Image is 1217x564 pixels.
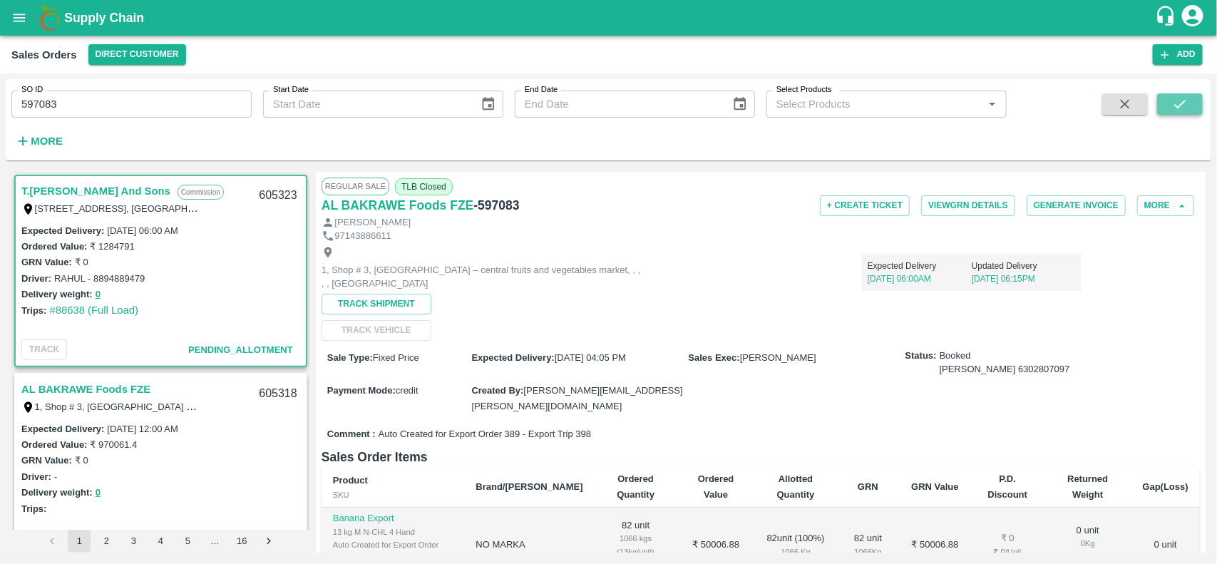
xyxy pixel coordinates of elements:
div: ₹ 0 [982,532,1033,545]
label: Sales Exec : [689,352,740,363]
div: 82 unit [848,532,888,558]
b: P.D. Discount [988,473,1028,500]
label: Ordered Value: [21,241,87,252]
label: Ordered Value: [21,439,87,450]
label: [DATE] 06:00 AM [107,225,178,236]
p: Commission [178,185,224,200]
label: SO ID [21,84,43,96]
label: Select Products [776,84,832,96]
label: Expected Delivery : [21,225,104,236]
div: 605318 [250,377,305,411]
label: Delivery weight: [21,487,93,498]
label: Start Date [273,84,309,96]
b: Ordered Value [698,473,734,500]
a: AL BAKRAWE Foods FZE [322,195,474,215]
label: Created By : [471,385,523,396]
input: Enter SO ID [11,91,252,118]
div: ₹ 0 / Unit [982,545,1033,558]
b: Supply Chain [64,11,144,25]
a: #88638 (Full Load) [49,304,138,316]
button: Open [983,95,1002,113]
label: ₹ 0 [75,257,88,267]
label: Driver: [21,273,51,284]
button: More [11,129,66,153]
label: Sale Type : [327,352,373,363]
button: Go to page 5 [176,530,199,553]
label: RAHUL - 8894889479 [54,273,145,284]
span: Auto Created for Export Order 389 - Export Trip 398 [379,428,591,441]
label: GRN Value: [21,257,72,267]
div: 13 kg M N-CHL 4 Hand [333,525,453,538]
label: Status: [905,349,937,363]
label: End Date [525,84,558,96]
p: 1, Shop # 3, [GEOGRAPHIC_DATA] – central fruits and vegetables market, , , , , [GEOGRAPHIC_DATA] [322,264,642,290]
label: ₹ 970061.4 [90,439,137,450]
label: Trips: [21,503,46,514]
button: Generate Invoice [1027,195,1126,216]
img: logo [36,4,64,32]
span: Fixed Price [373,352,419,363]
a: Supply Chain [64,8,1155,28]
b: GRN Value [911,481,958,492]
button: More [1137,195,1194,216]
div: customer-support [1155,5,1180,31]
p: [DATE] 06:00AM [868,272,972,285]
button: 0 [96,485,101,501]
input: Select Products [771,95,979,113]
label: Trips: [21,305,46,316]
span: [PERSON_NAME][EMAIL_ADDRESS][PERSON_NAME][DOMAIN_NAME] [471,385,682,411]
span: TLB Closed [395,178,453,195]
button: + Create Ticket [820,195,910,216]
strong: More [31,135,63,147]
b: Brand/[PERSON_NAME] [476,481,582,492]
label: Delivery weight: [21,289,93,299]
button: Go to page 2 [95,530,118,553]
span: Pending_Allotment [188,344,293,355]
p: Expected Delivery [868,260,972,272]
div: [PERSON_NAME] 6302807097 [940,363,1070,376]
div: account of current user [1180,3,1206,33]
div: SKU [333,488,453,501]
div: 1066 Kg [848,545,888,558]
div: 82 unit ( 100 %) [766,532,826,558]
label: Expected Delivery : [471,352,554,363]
h6: Sales Order Items [322,447,1200,467]
label: - [54,471,57,482]
button: Choose date [475,91,502,118]
span: [PERSON_NAME] [740,352,816,363]
span: [DATE] 04:05 PM [555,352,626,363]
button: Go to page 4 [149,530,172,553]
button: open drawer [3,1,36,34]
button: Go to next page [257,530,280,553]
button: page 1 [68,530,91,553]
b: GRN [858,481,878,492]
label: Payment Mode : [327,385,396,396]
label: ₹ 1284791 [90,241,134,252]
label: 1, Shop # 3, [GEOGRAPHIC_DATA] – central fruits and vegetables market, , , , , [GEOGRAPHIC_DATA] [35,401,463,412]
input: Start Date [263,91,469,118]
button: Choose date [726,91,754,118]
button: 0 [96,287,101,303]
span: credit [396,385,418,396]
label: [DATE] 12:00 AM [107,424,178,434]
p: Banana Export [333,512,453,525]
nav: pagination navigation [38,530,282,553]
div: 1066 Kg [766,545,826,558]
p: Updated Delivery [972,260,1076,272]
label: Driver: [21,471,51,482]
div: … [203,535,226,548]
p: [DATE] 06:15PM [972,272,1076,285]
h6: - 597083 [473,195,519,215]
label: Comment : [327,428,376,441]
button: Track Shipment [322,294,431,314]
div: 605323 [250,179,305,212]
a: T.[PERSON_NAME] And Sons [21,182,170,200]
b: Allotted Quantity [777,473,815,500]
b: Ordered Quantity [617,473,654,500]
label: GRN Value: [21,455,72,466]
b: Returned Weight [1067,473,1108,500]
p: 97143886611 [334,230,391,243]
div: 1066 kgs (13kg/unit) [606,532,666,558]
label: [STREET_ADDRESS], [GEOGRAPHIC_DATA], [GEOGRAPHIC_DATA], 221007, [GEOGRAPHIC_DATA] [35,202,468,214]
div: Sales Orders [11,46,77,64]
